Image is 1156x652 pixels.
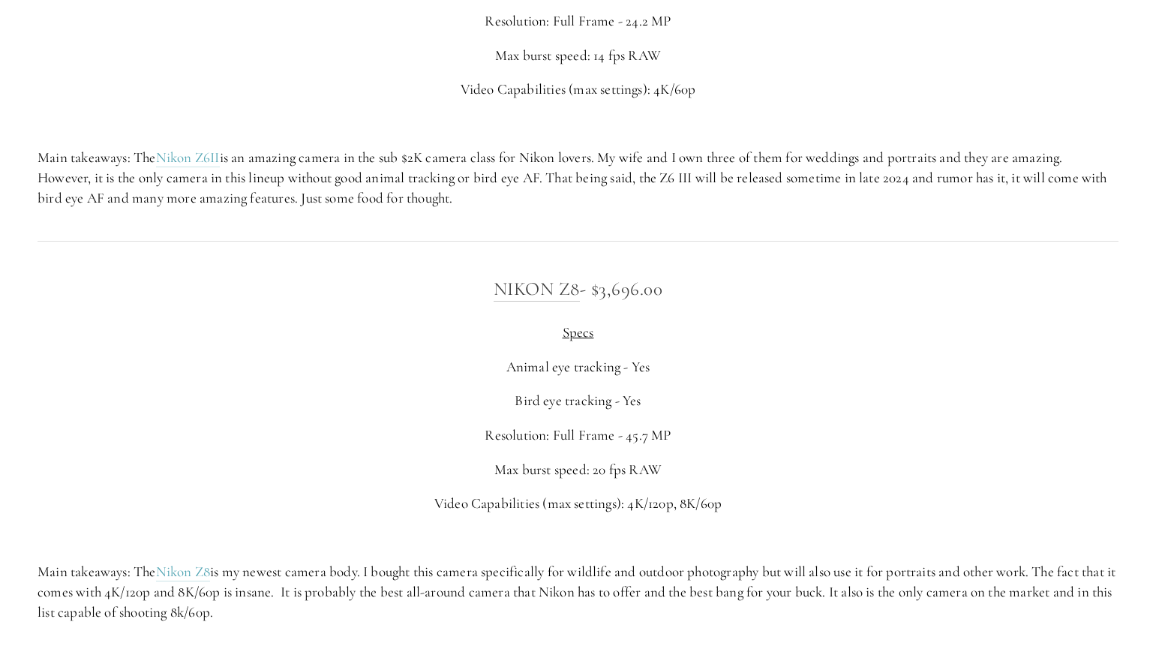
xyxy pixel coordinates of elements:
[38,274,1118,304] h3: - $3,696.00
[494,278,580,302] a: Nikon Z8
[38,562,1118,622] p: Main takeaways: The is my newest camera body. I bought this camera specifically for wildlife and ...
[156,563,211,581] a: Nikon Z8
[38,494,1118,514] p: Video Capabilities (max settings): 4K/120p, 8K/60p
[38,11,1118,32] p: Resolution: Full Frame - 24.2 MP
[156,149,220,167] a: Nikon Z6II
[38,460,1118,480] p: Max burst speed: 20 fps RAW
[38,357,1118,377] p: Animal eye tracking - Yes
[38,391,1118,411] p: Bird eye tracking - Yes
[563,323,594,341] span: Specs
[38,46,1118,66] p: Max burst speed: 14 fps RAW
[38,80,1118,100] p: Video Capabilities (max settings): 4K/60p
[38,425,1118,446] p: Resolution: Full Frame - 45.7 MP
[38,148,1118,208] p: Main takeaways: The is an amazing camera in the sub $2K camera class for Nikon lovers. My wife an...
